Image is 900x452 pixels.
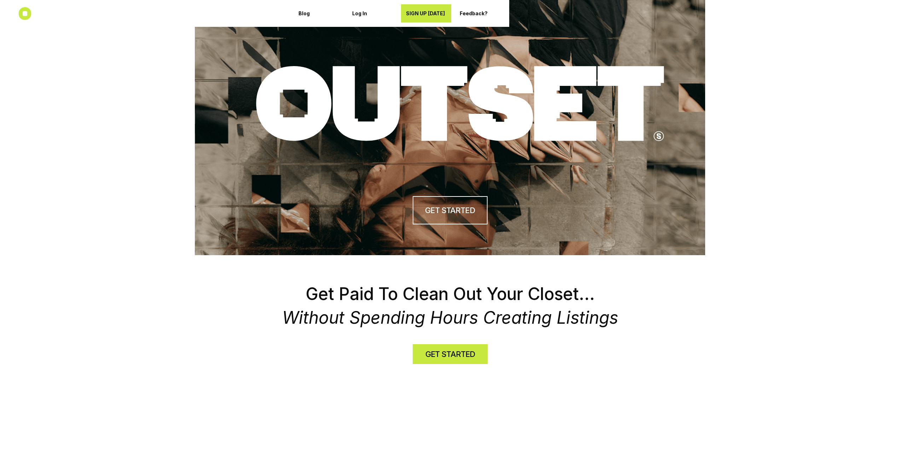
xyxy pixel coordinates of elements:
a: Log In [347,4,397,23]
a: GET STARTED [412,196,487,224]
em: Without Spending Hours Creating Listings [282,307,618,328]
a: Blog [294,4,344,23]
p: Feedback? [460,11,500,17]
h4: GET STARTED [425,349,475,360]
a: GET STARTED [412,344,487,364]
p: Log In [352,11,393,17]
a: SIGN UP [DATE] [401,4,451,23]
p: Blog [298,11,339,17]
p: SIGN UP [DATE] [406,11,446,17]
span: Get Paid To Clean Out Your Closet... [306,283,595,304]
h4: GET STARTED [425,205,475,216]
a: Feedback? [455,4,505,23]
